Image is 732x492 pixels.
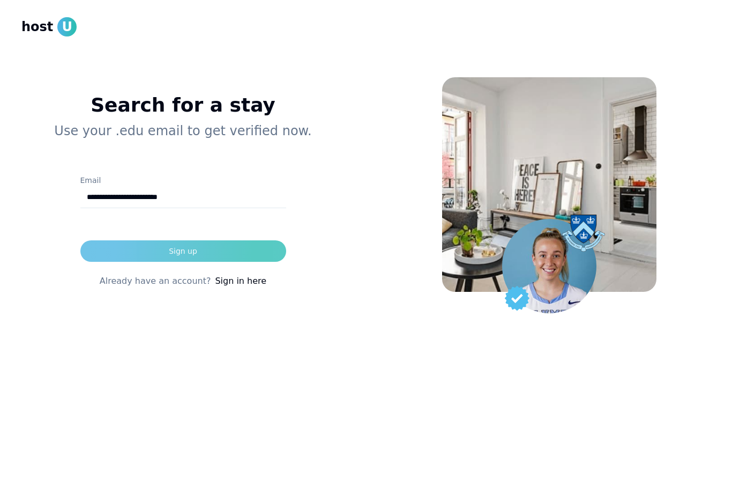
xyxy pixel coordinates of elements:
[39,122,327,139] p: Use your .edu email to get verified now.
[21,18,53,35] span: host
[21,17,77,36] a: hostU
[169,246,197,256] div: Sign up
[57,17,77,36] span: U
[80,176,101,185] label: Email
[442,77,656,292] img: House Background
[562,215,605,252] img: Columbia university
[39,94,327,116] h1: Search for a stay
[100,275,211,288] span: Already have an account?
[502,219,596,313] img: Student
[80,240,286,262] button: Sign up
[215,275,266,288] a: Sign in here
